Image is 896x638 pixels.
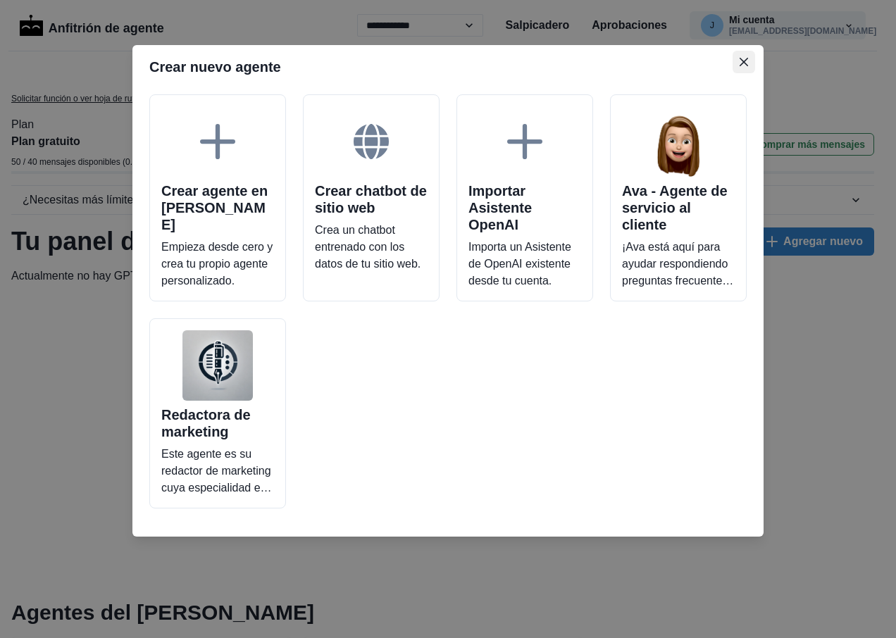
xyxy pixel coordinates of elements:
img: Redactora de marketing [182,330,253,401]
h2: Importar Asistente OpenAI [468,182,581,233]
p: Crea un chatbot entrenado con los datos de tu sitio web. [315,222,428,289]
button: Cerrar [733,51,755,73]
img: Ava - Agente de servicio al cliente [643,106,714,177]
p: Este agente es su redactor de marketing cuya especialidad es ayudarlo a crear una copia que [PERS... [161,446,274,496]
h2: Crear agente en [PERSON_NAME] [161,182,274,233]
header: Crear nuevo agente [132,45,764,89]
p: ¡Ava está aquí para ayudar respondiendo preguntas frecuentes y más! [622,239,735,289]
h2: Crear chatbot de sitio web [315,182,428,216]
h2: Redactora de marketing [161,406,274,440]
p: Importa un Asistente de OpenAI existente desde tu cuenta. [468,239,581,289]
h2: Ava - Agente de servicio al cliente [622,182,735,233]
p: Empieza desde cero y crea tu propio agente personalizado. [161,239,274,289]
